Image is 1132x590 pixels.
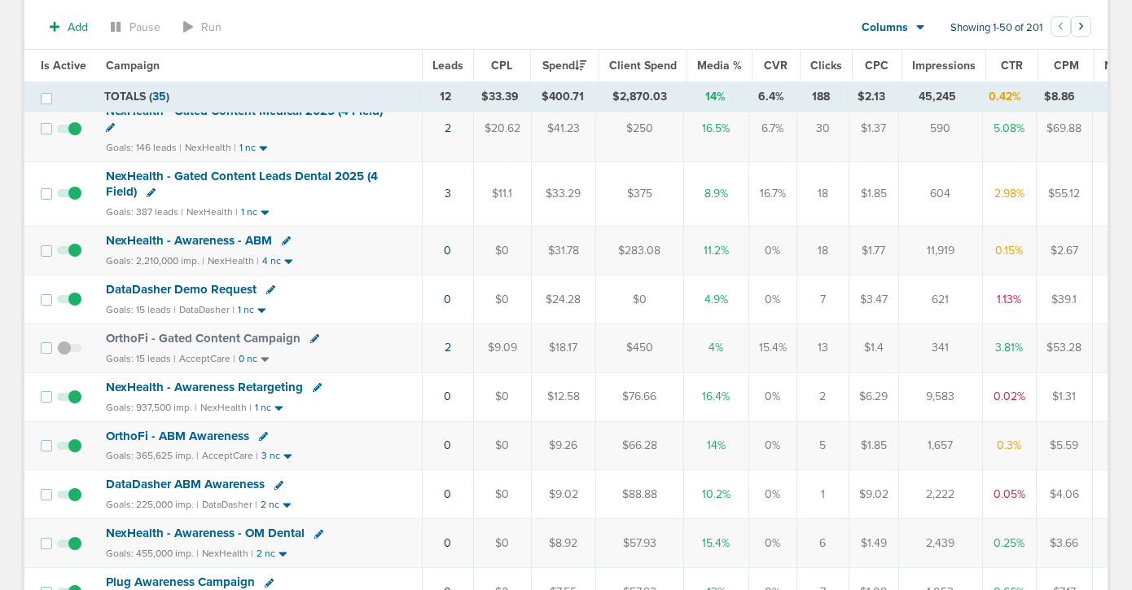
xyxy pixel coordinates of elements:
[106,206,183,218] small: Goals: 387 leads |
[810,59,842,73] span: Clicks
[106,233,272,248] span: NexHealth - Awareness - ABM
[1054,59,1079,73] span: CPM
[748,161,796,226] td: 16.7%
[595,421,683,470] td: $66.28
[531,227,595,275] td: $31.78
[444,293,451,306] a: 0
[898,227,982,275] td: 11,919
[796,372,849,421] td: 2
[683,324,748,372] td: 4%
[1036,227,1092,275] td: $2.67
[255,402,271,414] small: 1 nc
[106,59,160,73] span: Campaign
[898,519,982,568] td: 2,439
[1071,16,1091,37] button: Go to next page
[444,536,451,550] a: 0
[796,324,849,372] td: 13
[471,82,529,112] td: $33.39
[106,304,176,316] small: Goals: 15 leads |
[748,470,796,519] td: 0%
[849,161,898,226] td: $1.85
[1036,324,1092,372] td: $53.28
[473,161,531,226] td: $11.1
[683,82,747,112] td: 14%
[473,97,531,161] td: $20.62
[982,324,1036,372] td: 3.81%
[531,97,595,161] td: $41.23
[208,255,259,266] small: NexHealth |
[898,97,982,161] td: 590
[185,142,236,153] small: NexHealth |
[94,82,420,112] td: TOTALS ( )
[420,82,471,112] td: 12
[473,372,531,421] td: $0
[898,421,982,470] td: 1,657
[849,275,898,324] td: $3.47
[202,499,257,510] small: DataDasher |
[748,97,796,161] td: 6.7%
[982,227,1036,275] td: 0.15%
[106,142,182,154] small: Goals: 146 leads |
[531,324,595,372] td: $18.17
[473,519,531,568] td: $0
[531,519,595,568] td: $8.92
[1036,519,1092,568] td: $3.66
[796,227,849,275] td: 18
[795,82,846,112] td: 188
[261,450,280,462] small: 3 nc
[445,121,451,135] a: 2
[796,470,849,519] td: 1
[68,20,88,34] span: Add
[542,59,586,73] span: Spend
[106,380,303,394] span: NexHealth - Awareness Retargeting
[444,487,451,501] a: 0
[106,575,255,589] span: Plug Awareness Campaign
[595,519,683,568] td: $57.93
[445,187,451,200] a: 3
[595,372,683,421] td: $76.66
[1036,275,1092,324] td: $39.1
[262,255,281,267] small: 4 nc
[491,59,512,73] span: CPL
[1036,421,1092,470] td: $5.59
[200,402,252,413] small: NexHealth |
[531,470,595,519] td: $9.02
[865,59,888,73] span: CPC
[1036,97,1092,161] td: $69.88
[432,59,463,73] span: Leads
[1036,470,1092,519] td: $4.06
[683,97,748,161] td: 16.5%
[846,82,896,112] td: $2.13
[444,390,451,403] a: 0
[898,161,982,226] td: 604
[1032,82,1088,112] td: $8.86
[897,82,979,112] td: 45,245
[473,275,531,324] td: $0
[179,353,235,364] small: AcceptCare |
[849,324,898,372] td: $1.4
[595,324,683,372] td: $450
[106,429,249,443] span: OrthoFi - ABM Awareness
[982,519,1036,568] td: 0.25%
[683,372,748,421] td: 16.4%
[202,450,258,461] small: AcceptCare |
[106,331,301,346] span: OrthoFi - Gated Content Campaign
[683,227,748,275] td: 11.2%
[531,161,595,226] td: $33.29
[979,82,1032,112] td: 0.42%
[796,97,849,161] td: 30
[1036,161,1092,226] td: $55.12
[106,282,257,297] span: DataDasher Demo Request
[683,275,748,324] td: 4.9%
[748,275,796,324] td: 0%
[683,421,748,470] td: 14%
[849,470,898,519] td: $9.02
[982,97,1036,161] td: 5.08%
[152,90,166,103] span: 35
[106,402,197,414] small: Goals: 937,500 imp. |
[595,470,683,519] td: $88.88
[982,470,1036,519] td: 0.05%
[106,169,378,200] span: NexHealth - Gated Content Leads Dental 2025 (4 Field)
[982,372,1036,421] td: 0.02%
[796,421,849,470] td: 5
